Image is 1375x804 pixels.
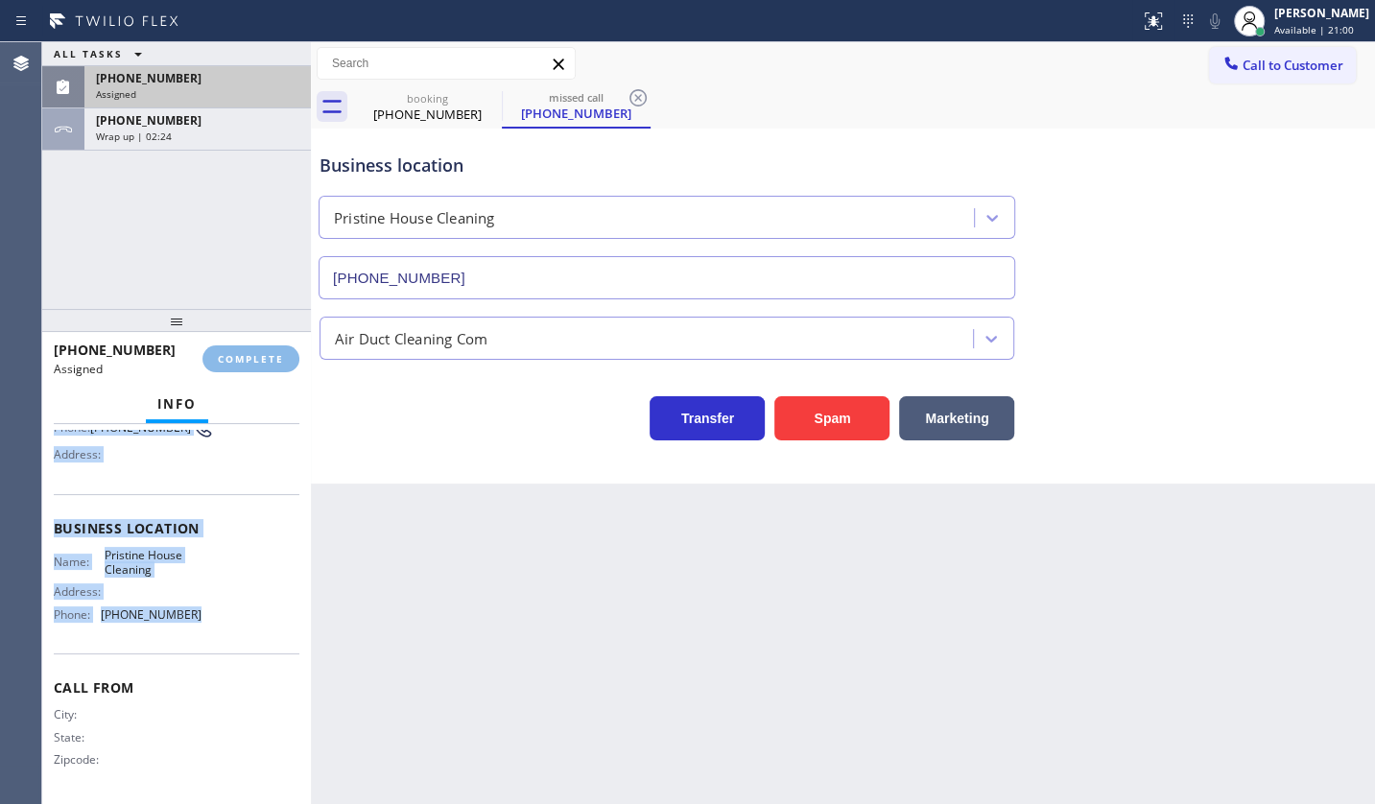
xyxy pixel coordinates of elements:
div: [PHONE_NUMBER] [355,106,500,123]
button: Mute [1201,8,1228,35]
span: [PHONE_NUMBER] [101,607,202,622]
span: [PHONE_NUMBER] [90,420,191,435]
span: Assigned [96,87,136,101]
span: State: [54,730,105,745]
div: booking [355,91,500,106]
div: [PHONE_NUMBER] [504,105,649,122]
button: Call to Customer [1209,47,1356,83]
span: Phone: [54,420,90,435]
div: (626) 436-4965 [504,85,649,127]
div: Business location [320,153,1014,178]
button: COMPLETE [202,345,299,372]
span: Wrap up | 02:24 [96,130,172,143]
button: Spam [774,396,889,440]
span: Zipcode: [54,752,105,767]
div: Pristine House Cleaning [334,207,495,229]
span: [PHONE_NUMBER] [96,112,202,129]
span: Address: [54,584,105,599]
div: [PERSON_NAME] [1274,5,1369,21]
span: Name: [54,555,105,569]
span: [PHONE_NUMBER] [54,341,176,359]
span: COMPLETE [218,352,284,366]
span: [PHONE_NUMBER] [96,70,202,86]
span: City: [54,707,105,721]
span: Address: [54,447,105,461]
div: Air Duct Cleaning Com [335,327,487,349]
span: Call to Customer [1243,57,1343,74]
input: Phone Number [319,256,1015,299]
button: ALL TASKS [42,42,161,65]
span: Info [157,395,197,413]
div: missed call [504,90,649,105]
div: (858) 401-3941 [355,85,500,129]
button: Info [146,386,208,423]
button: Transfer [650,396,765,440]
button: Marketing [899,396,1014,440]
span: Call From [54,678,299,697]
input: Search [318,48,575,79]
span: ALL TASKS [54,47,123,60]
span: Business location [54,519,299,537]
span: Available | 21:00 [1274,23,1354,36]
span: Assigned [54,361,103,377]
span: Pristine House Cleaning [105,548,201,578]
span: Phone: [54,607,101,622]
